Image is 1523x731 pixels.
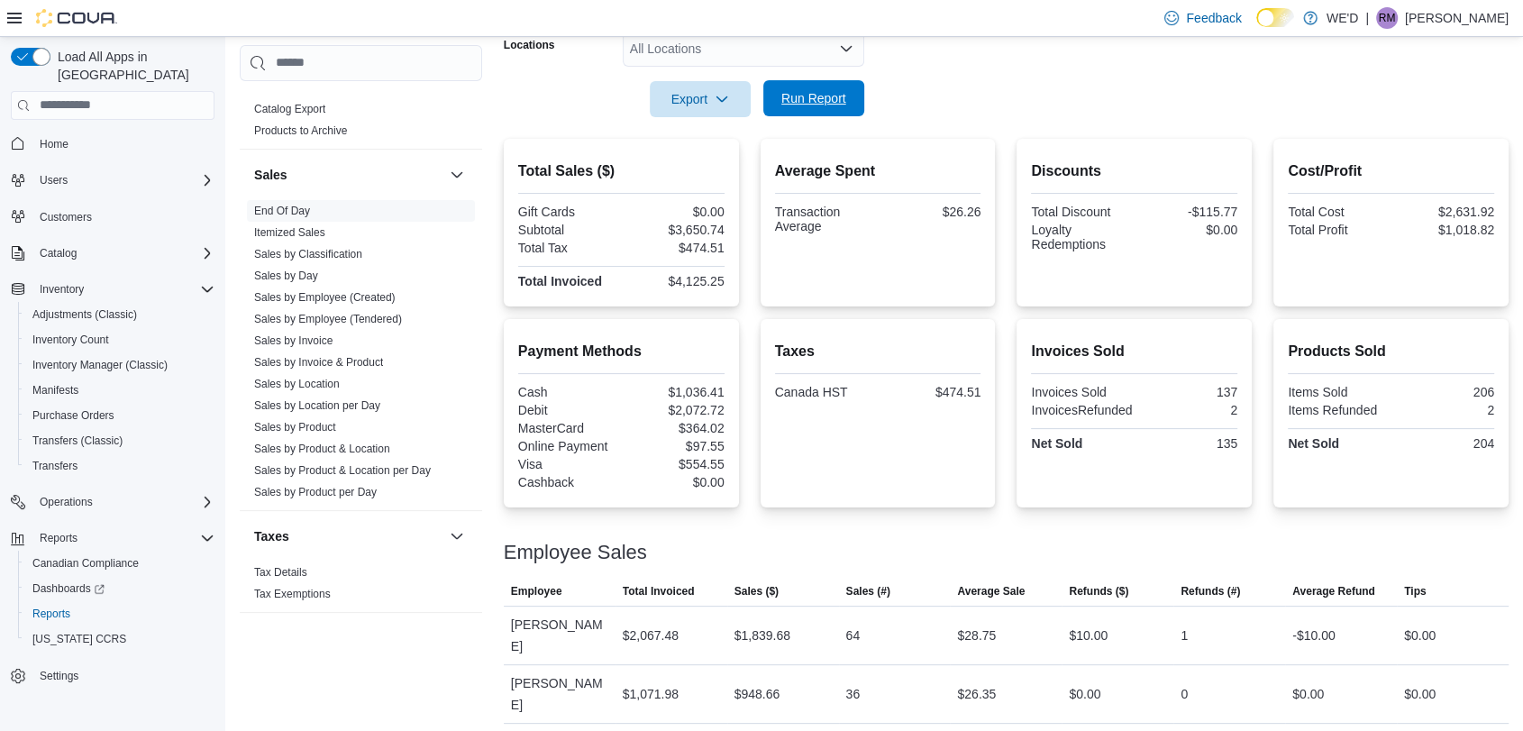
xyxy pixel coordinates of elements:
[254,485,377,499] span: Sales by Product per Day
[625,205,724,219] div: $0.00
[504,38,555,52] label: Locations
[1031,385,1130,399] div: Invoices Sold
[18,601,222,626] button: Reports
[25,354,175,376] a: Inventory Manager (Classic)
[1327,7,1358,29] p: WE'D
[1405,7,1509,29] p: [PERSON_NAME]
[957,625,996,646] div: $28.75
[1395,403,1494,417] div: 2
[625,457,724,471] div: $554.55
[25,553,214,574] span: Canadian Compliance
[240,200,482,510] div: Sales
[254,527,442,545] button: Taxes
[254,587,331,601] span: Tax Exemptions
[254,247,362,261] span: Sales by Classification
[4,489,222,515] button: Operations
[518,385,617,399] div: Cash
[32,434,123,448] span: Transfers (Classic)
[661,81,740,117] span: Export
[254,442,390,456] span: Sales by Product & Location
[254,226,325,239] a: Itemized Sales
[32,556,139,571] span: Canadian Compliance
[32,527,214,549] span: Reports
[957,683,996,705] div: $26.35
[4,662,222,689] button: Settings
[846,683,861,705] div: 36
[25,405,122,426] a: Purchase Orders
[1395,205,1494,219] div: $2,631.92
[1256,8,1294,27] input: Dark Mode
[1181,584,1240,599] span: Refunds (#)
[1395,436,1494,451] div: 204
[625,421,724,435] div: $364.02
[518,160,725,182] h2: Total Sales ($)
[25,354,214,376] span: Inventory Manager (Classic)
[18,378,222,403] button: Manifests
[1288,160,1494,182] h2: Cost/Profit
[1365,7,1369,29] p: |
[32,491,214,513] span: Operations
[25,379,214,401] span: Manifests
[4,241,222,266] button: Catalog
[623,584,695,599] span: Total Invoiced
[25,379,86,401] a: Manifests
[1292,625,1335,646] div: -$10.00
[32,527,85,549] button: Reports
[518,341,725,362] h2: Payment Methods
[254,421,336,434] a: Sales by Product
[25,329,214,351] span: Inventory Count
[1031,160,1237,182] h2: Discounts
[25,304,214,325] span: Adjustments (Classic)
[25,455,85,477] a: Transfers
[32,408,114,423] span: Purchase Orders
[254,356,383,369] a: Sales by Invoice & Product
[625,439,724,453] div: $97.55
[623,683,679,705] div: $1,071.98
[446,525,468,547] button: Taxes
[1404,584,1426,599] span: Tips
[254,166,287,184] h3: Sales
[518,421,617,435] div: MasterCard
[518,205,617,219] div: Gift Cards
[1288,205,1387,219] div: Total Cost
[254,204,310,218] span: End Of Day
[846,584,890,599] span: Sales (#)
[1031,403,1132,417] div: InvoicesRefunded
[518,475,617,489] div: Cashback
[254,486,377,498] a: Sales by Product per Day
[881,385,980,399] div: $474.51
[4,525,222,551] button: Reports
[32,459,78,473] span: Transfers
[1069,625,1108,646] div: $10.00
[1186,9,1241,27] span: Feedback
[1288,403,1387,417] div: Items Refunded
[775,385,874,399] div: Canada HST
[504,607,616,664] div: [PERSON_NAME]
[775,205,874,233] div: Transaction Average
[775,341,981,362] h2: Taxes
[18,453,222,479] button: Transfers
[763,80,864,116] button: Run Report
[254,312,402,326] span: Sales by Employee (Tendered)
[32,242,84,264] button: Catalog
[254,398,380,413] span: Sales by Location per Day
[734,683,780,705] div: $948.66
[254,399,380,412] a: Sales by Location per Day
[32,242,214,264] span: Catalog
[18,428,222,453] button: Transfers (Classic)
[36,9,117,27] img: Cova
[625,475,724,489] div: $0.00
[625,223,724,237] div: $3,650.74
[18,352,222,378] button: Inventory Manager (Classic)
[254,248,362,260] a: Sales by Classification
[40,246,77,260] span: Catalog
[518,457,617,471] div: Visa
[254,334,333,348] span: Sales by Invoice
[40,210,92,224] span: Customers
[32,169,214,191] span: Users
[40,531,78,545] span: Reports
[240,562,482,612] div: Taxes
[254,464,431,477] a: Sales by Product & Location per Day
[1288,436,1339,451] strong: Net Sold
[40,495,93,509] span: Operations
